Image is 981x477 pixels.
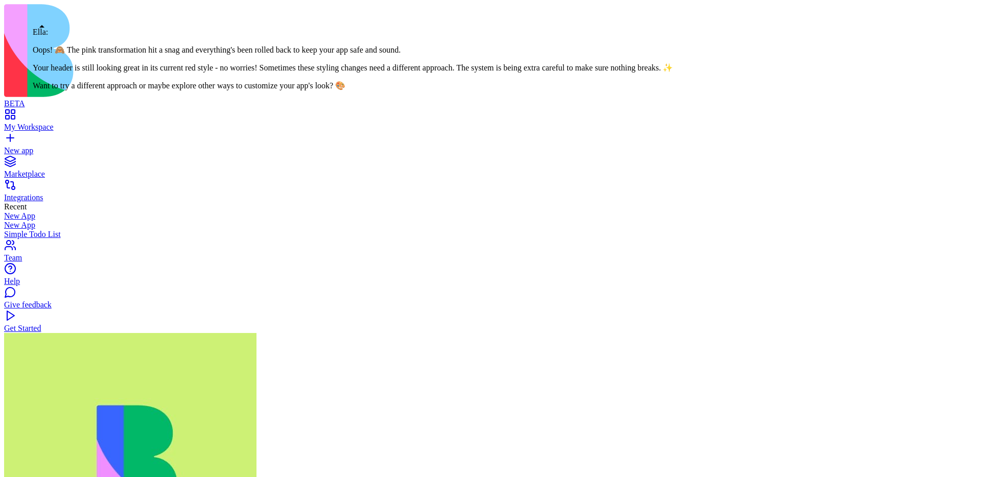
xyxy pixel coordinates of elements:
p: Want to try a different approach or maybe explore other ways to customize your app's look? 🎨 [33,81,673,90]
div: New app [4,146,977,155]
span: Ella: [33,28,48,36]
div: Marketplace [4,170,977,179]
a: Give feedback [4,291,977,309]
a: Marketplace [4,160,977,179]
p: Oops! 🙈 The pink transformation hit a snag and everything's been rolled back to keep your app saf... [33,45,673,55]
div: Team [4,253,977,263]
p: Your header is still looking great in its current red style - no worries! Sometimes these styling... [33,63,673,73]
img: logo [4,4,415,97]
div: Integrations [4,193,977,202]
a: Integrations [4,184,977,202]
div: Help [4,277,977,286]
a: BETA [4,90,977,108]
h2: Welcome back, [PERSON_NAME] ! [16,45,137,78]
span: DO [121,8,137,25]
a: Simple Todo List [4,230,977,239]
a: Help [4,268,977,286]
a: New app [4,137,977,155]
a: Team [4,244,977,263]
span: Recent [4,202,27,211]
button: DO [113,6,145,27]
a: New App [4,211,977,221]
div: Get Started [4,324,977,333]
a: My Workspace [4,113,977,132]
div: Give feedback [4,300,977,309]
div: My Workspace [4,123,977,132]
a: New App [4,221,977,230]
div: BETA [4,99,977,108]
a: Get Started [4,315,977,333]
h1: Simple Todo List [25,2,113,31]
